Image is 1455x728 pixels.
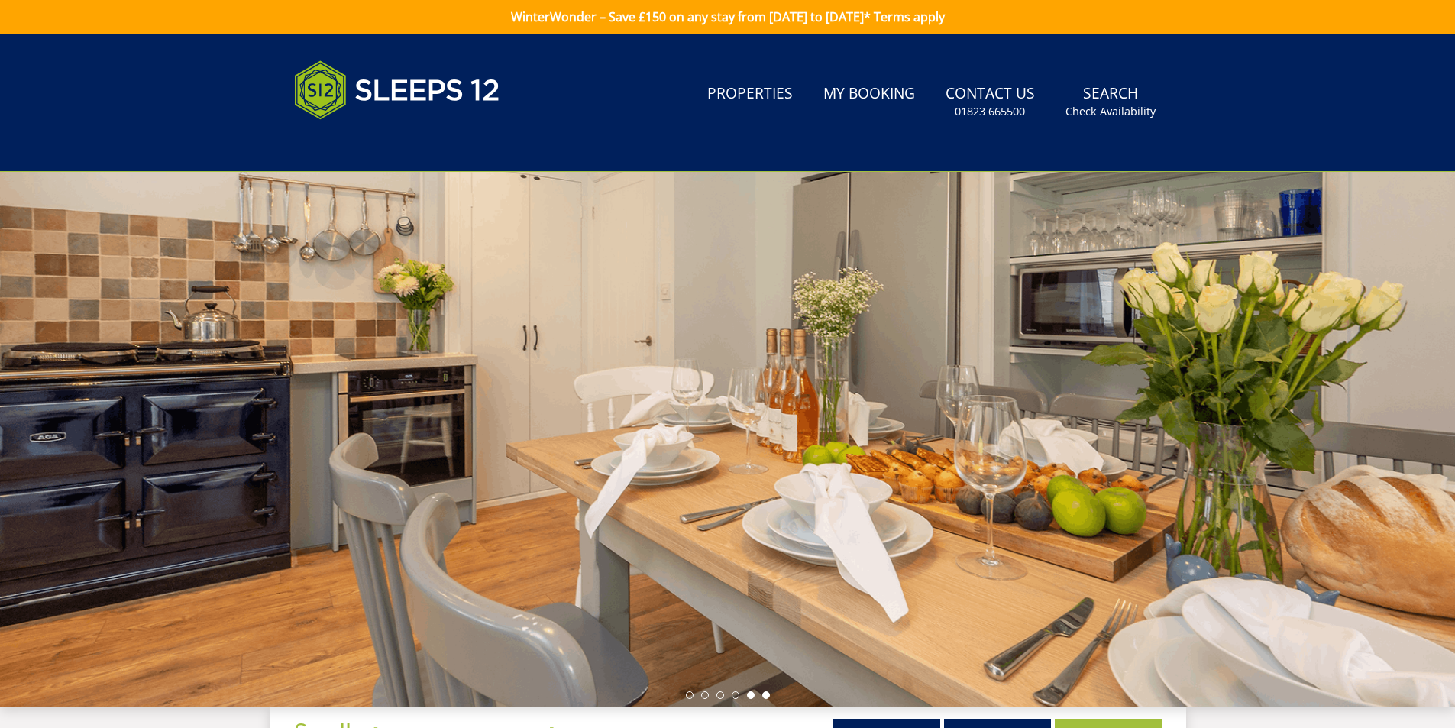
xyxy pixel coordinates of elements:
[939,77,1041,127] a: Contact Us01823 665500
[294,52,500,128] img: Sleeps 12
[1065,104,1156,119] small: Check Availability
[817,77,921,112] a: My Booking
[286,138,447,150] iframe: Customer reviews powered by Trustpilot
[955,104,1025,119] small: 01823 665500
[701,77,799,112] a: Properties
[1059,77,1162,127] a: SearchCheck Availability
